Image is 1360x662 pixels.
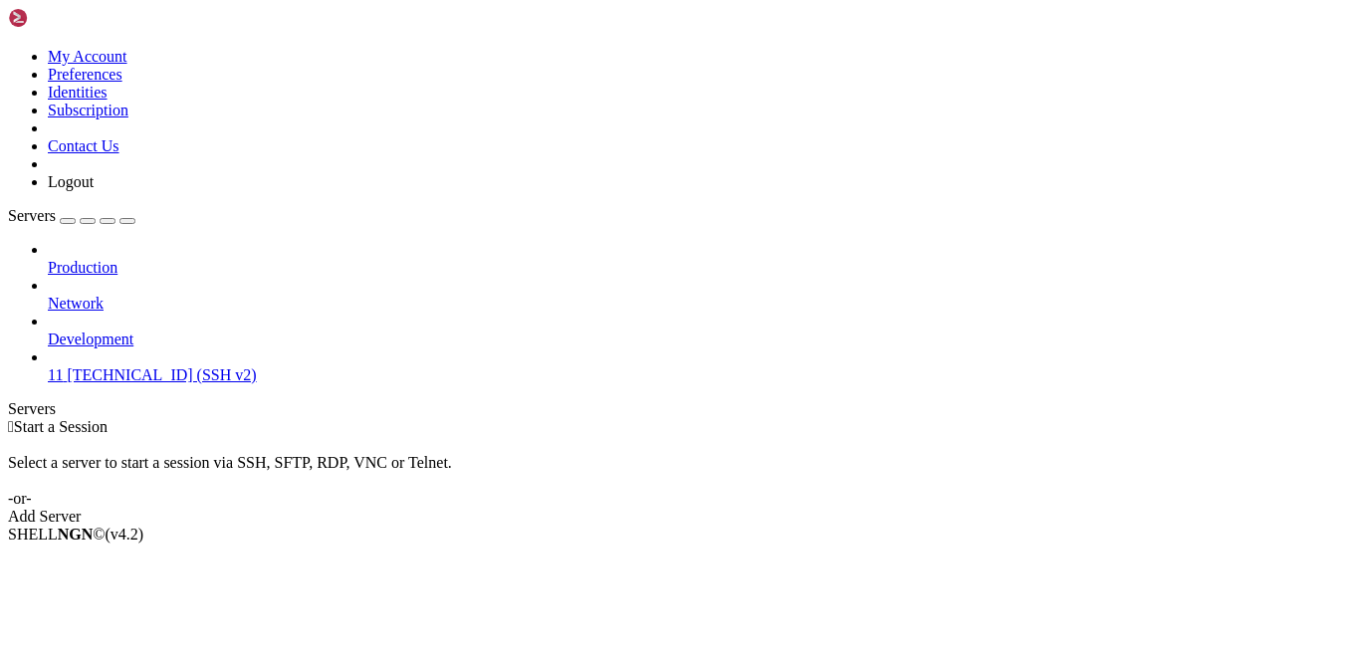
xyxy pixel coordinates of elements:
a: Contact Us [48,137,119,154]
img: Shellngn [8,8,122,28]
a: Production [48,259,1352,277]
span: 4.2.0 [106,526,144,543]
a: Identities [48,84,108,101]
li: Development [48,313,1352,348]
a: Network [48,295,1352,313]
li: Network [48,277,1352,313]
span: Network [48,295,104,312]
span: [TECHNICAL_ID] (SSH v2) [67,366,256,383]
li: Production [48,241,1352,277]
span: Servers [8,207,56,224]
a: 11 [TECHNICAL_ID] (SSH v2) [48,366,1352,384]
b: NGN [58,526,94,543]
span: Start a Session [14,418,108,435]
a: Logout [48,173,94,190]
span: Development [48,331,133,347]
div: Select a server to start a session via SSH, SFTP, RDP, VNC or Telnet. -or- [8,436,1352,508]
li: 11 [TECHNICAL_ID] (SSH v2) [48,348,1352,384]
div: Add Server [8,508,1352,526]
a: Development [48,331,1352,348]
span:  [8,418,14,435]
span: SHELL © [8,526,143,543]
a: My Account [48,48,127,65]
a: Subscription [48,102,128,118]
span: Production [48,259,117,276]
a: Servers [8,207,135,224]
span: 11 [48,366,63,383]
div: Servers [8,400,1352,418]
a: Preferences [48,66,122,83]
